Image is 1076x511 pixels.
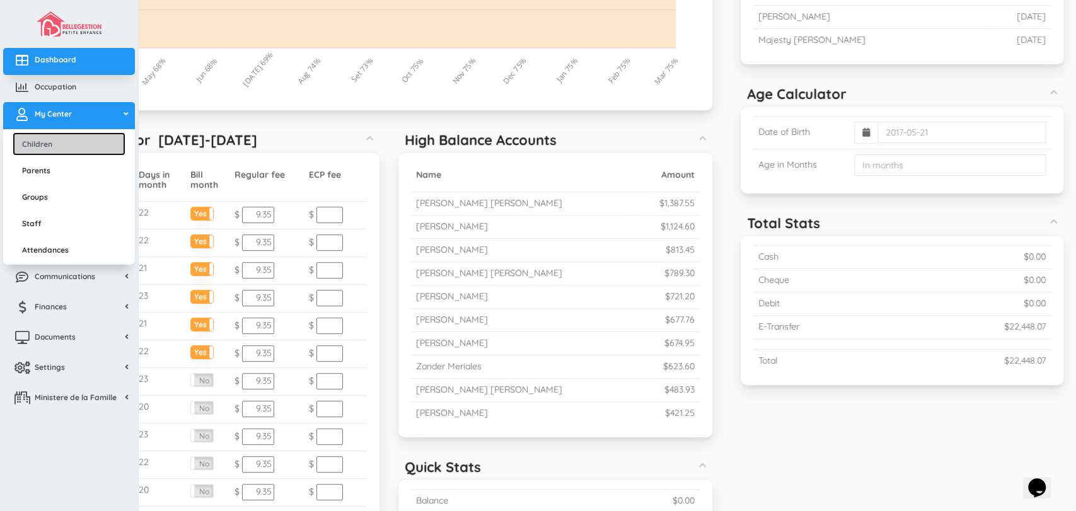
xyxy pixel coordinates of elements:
img: image [37,11,101,37]
span: Communications [35,271,95,282]
tspan: Jun 68% [194,56,220,84]
h5: Invoices for [DATE]-[DATE] [72,132,257,147]
span: $ [234,264,240,275]
small: [PERSON_NAME] [416,407,488,418]
td: E-Transfer [753,315,901,338]
h5: Total Stats [747,215,820,231]
tspan: Jan 75% [554,55,581,84]
tspan: Nov 75% [450,55,478,86]
small: $674.95 [664,337,695,348]
span: $ [234,430,240,442]
td: $0.00 [901,269,1051,292]
label: No [191,401,213,414]
span: Ministere de la Famille [35,392,117,403]
label: Yes [191,207,213,217]
label: Yes [191,318,213,328]
small: $1,387.55 [659,197,695,209]
small: $1,124.60 [661,221,695,232]
span: Settings [35,362,65,372]
span: $ [234,486,240,497]
small: [PERSON_NAME] [416,337,488,348]
a: Documents [3,325,135,352]
span: $ [234,319,240,331]
span: $ [309,486,314,497]
small: [PERSON_NAME] [416,244,488,255]
span: $ [309,319,314,331]
td: [PERSON_NAME] [753,5,992,28]
td: 21 [134,257,185,285]
label: No [191,429,213,442]
td: Cheque [753,269,901,292]
a: Parents [13,159,125,182]
span: Finances [35,301,67,312]
td: 22 [134,451,185,479]
small: $623.60 [663,360,695,372]
span: $ [309,347,314,359]
a: Communications [3,265,135,292]
tspan: Feb 75% [606,55,633,85]
small: $677.76 [665,314,695,325]
h5: Amount [640,170,695,180]
small: $789.30 [664,267,695,278]
h5: Bill month [190,170,224,190]
a: Settings [3,355,135,382]
small: [PERSON_NAME] [416,221,488,232]
small: [PERSON_NAME] [416,290,488,302]
td: 22 [134,229,185,257]
tspan: Set 73% [349,55,376,84]
h5: Age Calculator [747,86,847,101]
span: $ [309,403,314,414]
small: [PERSON_NAME] [PERSON_NAME] [416,267,562,278]
span: $ [234,375,240,386]
tspan: Dec 75% [500,55,529,86]
td: [DATE] [992,28,1051,51]
a: Children [13,132,125,156]
td: Cash [753,246,901,269]
td: Total [753,349,901,372]
td: 23 [134,423,185,451]
small: [PERSON_NAME] [416,314,488,325]
td: 22 [134,340,185,368]
label: Yes [191,235,213,244]
label: Yes [191,263,213,272]
small: $721.20 [665,290,695,302]
span: $ [309,375,314,386]
label: Yes [191,346,213,355]
tspan: May 68% [140,55,169,87]
label: No [191,457,213,469]
span: $ [234,347,240,359]
span: Documents [35,331,76,342]
a: My Center [3,102,135,129]
span: $ [309,458,314,469]
a: Attendances [13,238,125,261]
a: Finances [3,295,135,322]
span: $ [234,236,240,248]
td: 20 [134,396,185,423]
span: $ [234,209,240,220]
td: 22 [134,202,185,229]
a: Ministere de la Famille [3,386,135,413]
small: [PERSON_NAME] [PERSON_NAME] [416,197,562,209]
td: 21 [134,313,185,340]
a: Groups [13,185,125,209]
tspan: Oct 75% [399,56,426,85]
iframe: chat widget [1023,461,1063,498]
small: Zander Meriales [416,360,482,372]
h5: Quick Stats [405,459,481,474]
tspan: Aug 74% [295,55,323,86]
td: 20 [134,479,185,507]
td: [DATE] [992,5,1051,28]
small: $421.25 [665,407,695,418]
label: No [191,374,213,386]
span: $ [309,430,314,442]
small: [PERSON_NAME] [PERSON_NAME] [416,384,562,395]
h5: Regular fee [234,170,299,180]
td: $0.00 [901,292,1051,316]
tspan: [DATE] 69% [241,50,275,88]
td: Age in Months [753,149,849,181]
h5: ECP fee [309,170,362,180]
h5: Days in month [139,170,180,190]
span: $ [234,403,240,414]
span: $ [309,236,314,248]
td: $22,448.07 [901,349,1051,372]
